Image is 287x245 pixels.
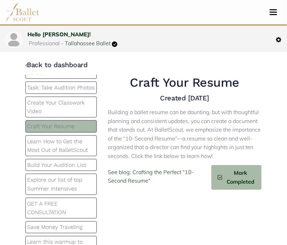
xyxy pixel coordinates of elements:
span: Professional [29,40,60,47]
p: Explore our list of top Summer Intensives [27,175,95,193]
p: Building a ballet resume can be daunting, but with thoughtful planning and consistent updates, yo... [108,108,262,161]
p: Save Money Traveling [27,223,95,232]
p: Create Your Classwork Video [27,98,95,116]
span: - [61,40,64,47]
button: Toggle navigation [265,9,282,15]
h4: Created [DATE] [108,94,262,102]
img: profile picture [6,32,21,47]
h1: Craft Your Resume [108,75,262,91]
a: See blog: Crafting the Perfect "10-Second Resume" [108,168,211,185]
p: Task: Take Audition Photos [27,83,95,92]
p: GET A FREE CONSULTATION [27,199,95,217]
p: Build Your Audition List [27,161,95,170]
a: Hello [PERSON_NAME]! [27,31,91,38]
a: ‹Back to dashboard [25,61,88,69]
span: Mark Completed [223,169,256,186]
a: Tallahassee Ballet [65,40,111,47]
p: Craft Your Resume [27,122,95,131]
p: Learn How to Get the Most Out of BalletScout [27,137,95,155]
code: ‹ [25,60,27,69]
